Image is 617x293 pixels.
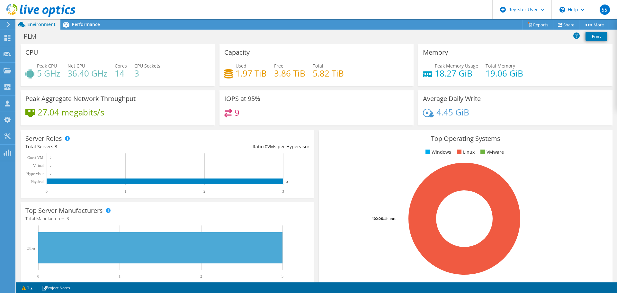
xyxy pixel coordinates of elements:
[224,49,250,56] h3: Capacity
[286,246,288,250] text: 3
[167,143,309,150] div: Ratio: VMs per Hypervisor
[25,207,103,214] h3: Top Server Manufacturers
[17,284,37,292] a: 1
[37,70,60,77] h4: 5 GHz
[274,70,305,77] h4: 3.86 TiB
[46,189,48,194] text: 0
[479,149,504,156] li: VMware
[33,163,44,168] text: Virtual
[55,143,57,150] span: 3
[27,21,56,27] span: Environment
[25,49,38,56] h3: CPU
[124,189,126,194] text: 1
[235,109,239,116] h4: 9
[119,274,121,279] text: 1
[134,70,160,77] h4: 3
[25,215,309,222] h4: Total Manufacturers:
[236,70,267,77] h4: 1.97 TiB
[27,246,35,251] text: Other
[559,7,565,13] svg: \n
[37,63,57,69] span: Peak CPU
[286,180,288,183] text: 3
[37,284,75,292] a: Project Notes
[265,143,267,150] span: 0
[600,5,610,15] span: SS
[372,216,384,221] tspan: 100.0%
[523,20,553,30] a: Reports
[424,149,451,156] li: Windows
[25,135,62,142] h3: Server Roles
[200,274,202,279] text: 2
[282,189,284,194] text: 3
[455,149,475,156] li: Linux
[26,171,44,176] text: Hypervisor
[224,95,260,102] h3: IOPS at 95%
[236,63,246,69] span: Used
[553,20,579,30] a: Share
[313,63,323,69] span: Total
[37,274,39,279] text: 0
[115,63,127,69] span: Cores
[203,189,205,194] text: 2
[274,63,283,69] span: Free
[384,216,397,221] tspan: Ubuntu
[134,63,160,69] span: CPU Sockets
[21,33,46,40] h1: PLM
[423,49,448,56] h3: Memory
[67,70,107,77] h4: 36.40 GHz
[486,70,523,77] h4: 19.06 GiB
[579,20,609,30] a: More
[50,172,51,175] text: 0
[282,274,283,279] text: 3
[115,70,127,77] h4: 14
[27,155,43,160] text: Guest VM
[25,143,167,150] div: Total Servers:
[586,32,607,41] a: Print
[435,70,478,77] h4: 18.27 GiB
[72,21,100,27] span: Performance
[50,164,51,167] text: 0
[423,95,481,102] h3: Average Daily Write
[31,179,44,184] text: Physical
[324,135,608,142] h3: Top Operating Systems
[25,95,136,102] h3: Peak Aggregate Network Throughput
[486,63,515,69] span: Total Memory
[67,63,85,69] span: Net CPU
[436,109,469,116] h4: 4.45 GiB
[38,109,104,116] h4: 27.04 megabits/s
[50,156,51,159] text: 0
[67,215,69,222] span: 3
[313,70,344,77] h4: 5.82 TiB
[435,63,478,69] span: Peak Memory Usage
